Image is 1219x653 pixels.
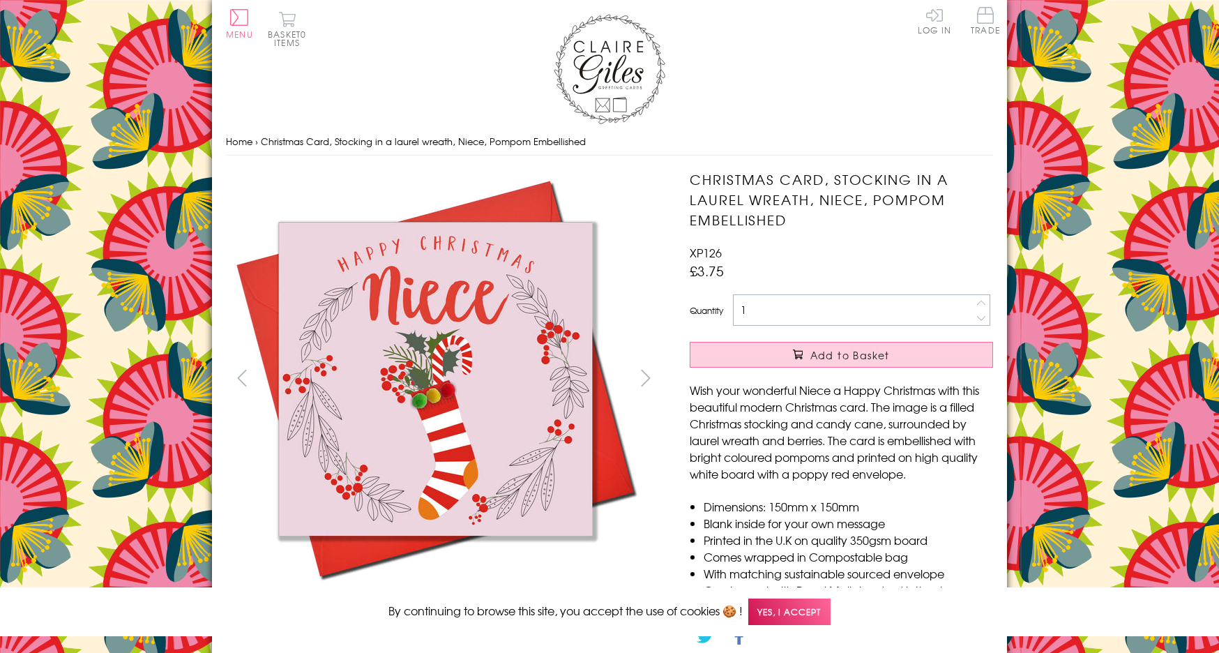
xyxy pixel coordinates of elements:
[748,599,831,626] span: Yes, I accept
[554,14,665,124] img: Claire Giles Greetings Cards
[255,135,258,148] span: ›
[690,382,993,482] p: Wish your wonderful Niece a Happy Christmas with this beautiful modern Christmas card. The image ...
[690,244,722,261] span: XP126
[704,515,993,532] li: Blank inside for your own message
[226,362,257,393] button: prev
[274,28,306,49] span: 0 items
[630,362,662,393] button: next
[261,135,586,148] span: Christmas Card, Stocking in a laurel wreath, Niece, Pompom Embellished
[810,348,890,362] span: Add to Basket
[704,498,993,515] li: Dimensions: 150mm x 150mm
[226,135,252,148] a: Home
[971,7,1000,37] a: Trade
[226,28,253,40] span: Menu
[704,532,993,548] li: Printed in the U.K on quality 350gsm board
[704,565,993,582] li: With matching sustainable sourced envelope
[971,7,1000,34] span: Trade
[690,342,993,368] button: Add to Basket
[690,170,993,230] h1: Christmas Card, Stocking in a laurel wreath, Niece, Pompom Embellished
[704,548,993,565] li: Comes wrapped in Compostable bag
[226,9,253,38] button: Menu
[280,650,281,650] img: Christmas Card, Stocking in a laurel wreath, Niece, Pompom Embellished
[918,7,951,34] a: Log In
[268,11,306,47] button: Basket0 items
[690,261,724,280] span: £3.75
[226,170,644,588] img: Christmas Card, Stocking in a laurel wreath, Niece, Pompom Embellished
[704,582,993,599] li: Can be sent with Royal Mail standard letter stamps
[226,128,993,156] nav: breadcrumbs
[389,650,390,650] img: Christmas Card, Stocking in a laurel wreath, Niece, Pompom Embellished
[690,304,723,317] label: Quantity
